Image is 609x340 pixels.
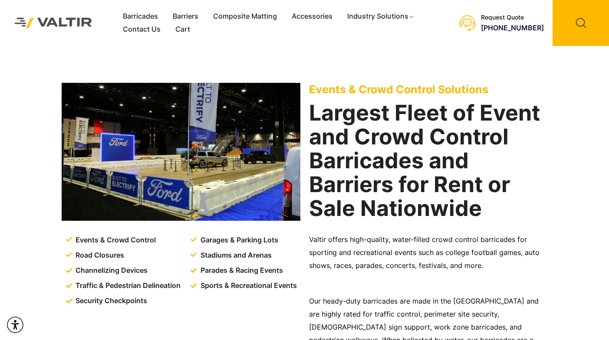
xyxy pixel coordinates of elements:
[73,294,147,307] span: Security Checkpoints
[168,23,198,36] a: Cart
[340,10,422,23] a: Industry Solutions
[73,249,124,262] span: Road Closures
[206,10,284,23] a: Composite Matting
[284,10,340,23] a: Accessories
[115,23,168,36] a: Contact Us
[481,23,544,32] a: [PHONE_NUMBER]
[309,233,548,272] p: Valtir offers high-quality, water-filled crowd control barricades for sporting and recreational e...
[73,234,156,247] span: Events & Crowd Control
[198,279,297,292] span: Sports & Recreational Events
[165,10,206,23] a: Barriers
[309,83,548,96] p: Events & Crowd Control Solutions
[73,264,148,277] span: Channelizing Devices
[481,14,544,21] div: Request Quote
[198,249,272,262] span: Stadiums and Arenas
[73,279,181,292] span: Traffic & Pedestrian Delineation
[115,10,165,23] a: Barricades
[198,264,283,277] span: Parades & Racing Events
[309,101,548,220] h2: Largest Fleet of Event and Crowd Control Barricades and Barriers for Rent or Sale Nationwide
[7,10,100,36] img: Valtir Rentals
[198,234,278,247] span: Garages & Parking Lots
